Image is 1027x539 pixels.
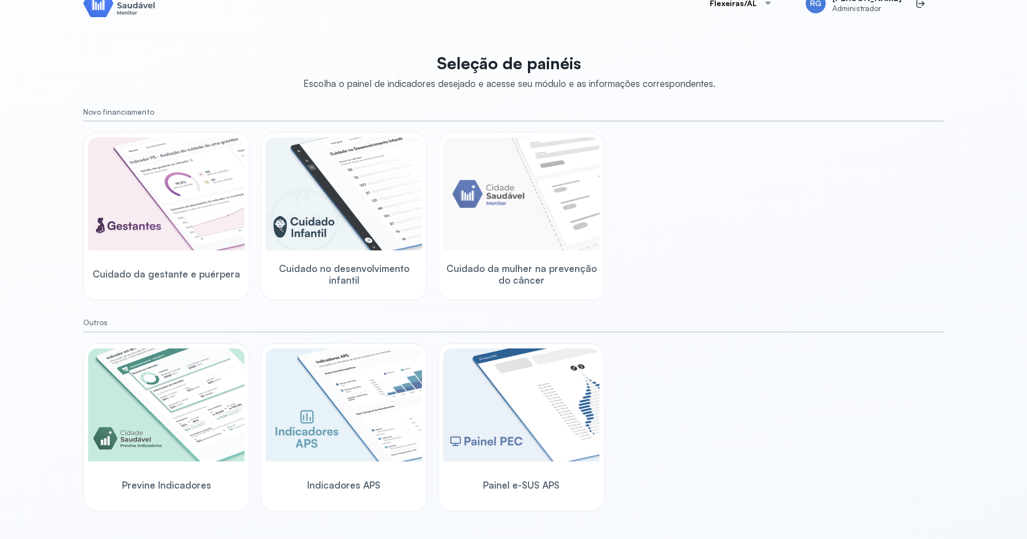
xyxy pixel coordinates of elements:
span: Painel e-SUS APS [483,479,560,491]
img: previne-brasil.png [88,348,245,461]
img: pec-panel.png [443,348,599,461]
span: Indicadores APS [307,479,380,491]
span: Previne Indicadores [122,479,211,491]
span: Cuidado da gestante e puérpera [93,268,240,280]
p: Seleção de painéis [303,53,715,73]
span: Cuidado da mulher na prevenção do câncer [443,263,599,286]
small: Novo financiamento [83,107,944,117]
img: pregnants.png [88,137,245,250]
span: Administrador [832,4,902,13]
img: aps-indicators.png [266,348,422,461]
img: placeholder-module-ilustration.png [443,137,599,250]
img: child-development.png [266,137,422,250]
small: Outros [83,318,944,327]
div: Escolha o painel de indicadores desejado e acesse seu módulo e as informações correspondentes. [303,78,715,89]
span: Cuidado no desenvolvimento infantil [266,263,422,286]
